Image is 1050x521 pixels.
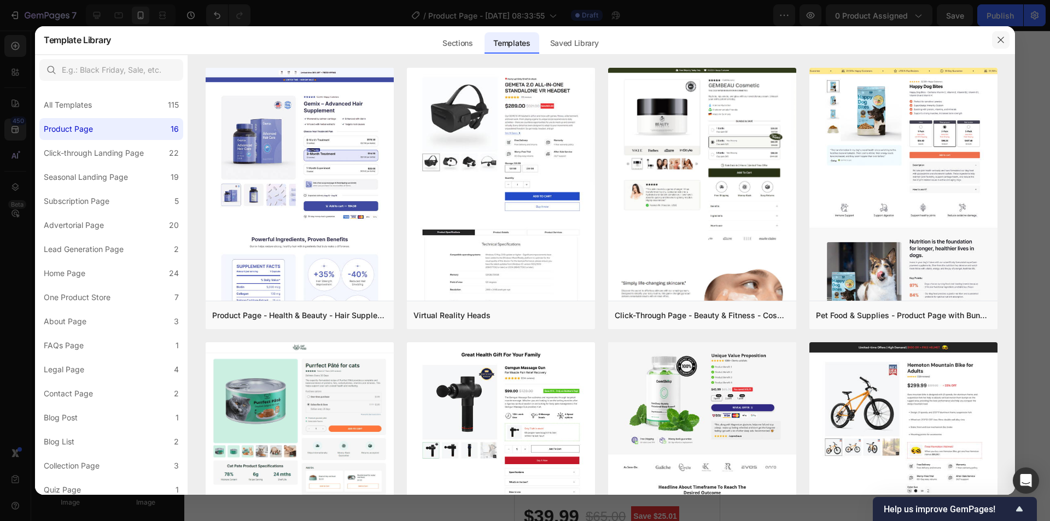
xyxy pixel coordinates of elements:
[174,435,179,448] div: 2
[28,399,48,410] p: Days
[44,339,84,352] div: FAQs Page
[434,32,481,54] div: Sections
[44,219,104,232] div: Advertorial Page
[19,360,179,371] p: LAST CHANCE! SECURE YOUR LAMP NOW
[168,98,179,112] div: 115
[174,387,179,400] div: 2
[103,371,130,395] div: 18
[1013,467,1039,494] div: Open Intercom Messenger
[176,483,179,496] div: 1
[44,98,92,112] div: All Templates
[44,435,74,448] div: Blog List
[615,309,790,322] div: Click-Through Page - Beauty & Fitness - Cosmetic
[44,363,84,376] div: Legal Page
[44,267,85,280] div: Home Page
[44,26,111,54] h2: Template Library
[44,147,144,160] div: Click-through Landing Page
[171,171,179,184] div: 19
[171,122,179,136] div: 16
[174,243,179,256] div: 2
[169,267,179,280] div: 24
[77,444,118,455] p: 915 reviews
[55,5,129,16] span: iPhone 13 Mini ( 375 px)
[8,410,197,434] h2: Aurora Ocean Lamp
[212,309,387,322] div: Product Page - Health & Beauty - Hair Supplement
[148,399,177,410] p: Seconds
[485,32,539,54] div: Templates
[65,371,85,395] div: 03
[44,171,128,184] div: Seasonal Landing Page
[44,387,93,400] div: Contact Page
[174,363,179,376] div: 4
[174,315,179,328] div: 3
[169,147,179,160] div: 22
[174,291,179,304] div: 7
[103,399,130,410] p: Minutes
[44,483,81,496] div: Quiz Page
[28,371,48,395] div: 00
[44,243,124,256] div: Lead Generation Page
[884,502,1026,516] button: Show survey - Help us improve GemPages!
[44,459,100,472] div: Collection Page
[169,219,179,232] div: 20
[174,459,179,472] div: 3
[148,371,177,395] div: 13
[174,195,179,208] div: 5
[39,59,183,81] input: E.g.: Black Friday, Sale, etc.
[44,315,86,328] div: About Page
[541,32,608,54] div: Saved Library
[176,411,179,424] div: 1
[44,291,110,304] div: One Product Store
[176,339,179,352] div: 1
[413,309,491,322] div: Virtual Reality Heads
[116,476,164,496] pre: Save $25.01
[44,411,78,424] div: Blog Post
[44,122,93,136] div: Product Page
[44,195,109,208] div: Subscription Page
[8,474,66,498] div: $39.99
[70,475,112,497] div: $65.00
[65,399,85,410] p: Hours
[884,504,1013,514] span: Help us improve GemPages!
[816,309,991,322] div: Pet Food & Supplies - Product Page with Bundle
